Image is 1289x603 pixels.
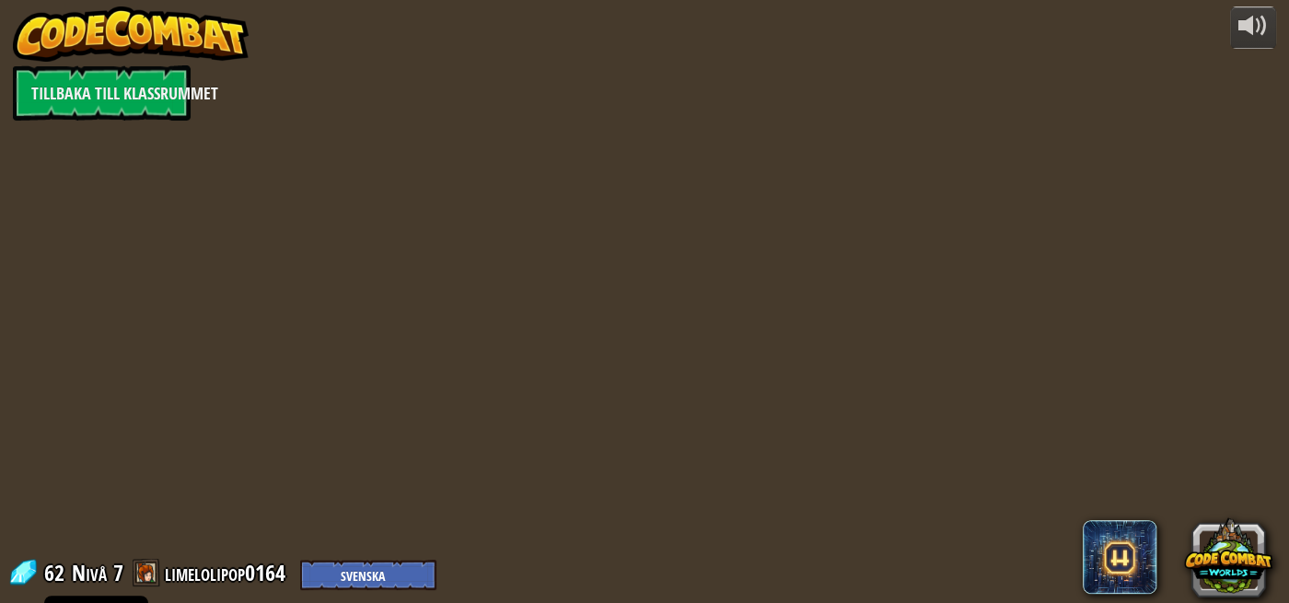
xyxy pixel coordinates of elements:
[13,65,191,121] a: Tillbaka till klassrummet
[165,558,291,587] a: limelolipop0164
[1230,6,1276,50] button: justera volymen
[72,558,107,588] span: Nivå
[113,558,123,587] span: 7
[13,6,249,62] img: CodeCombat - Learn how to code by playing a game
[44,558,70,587] span: 62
